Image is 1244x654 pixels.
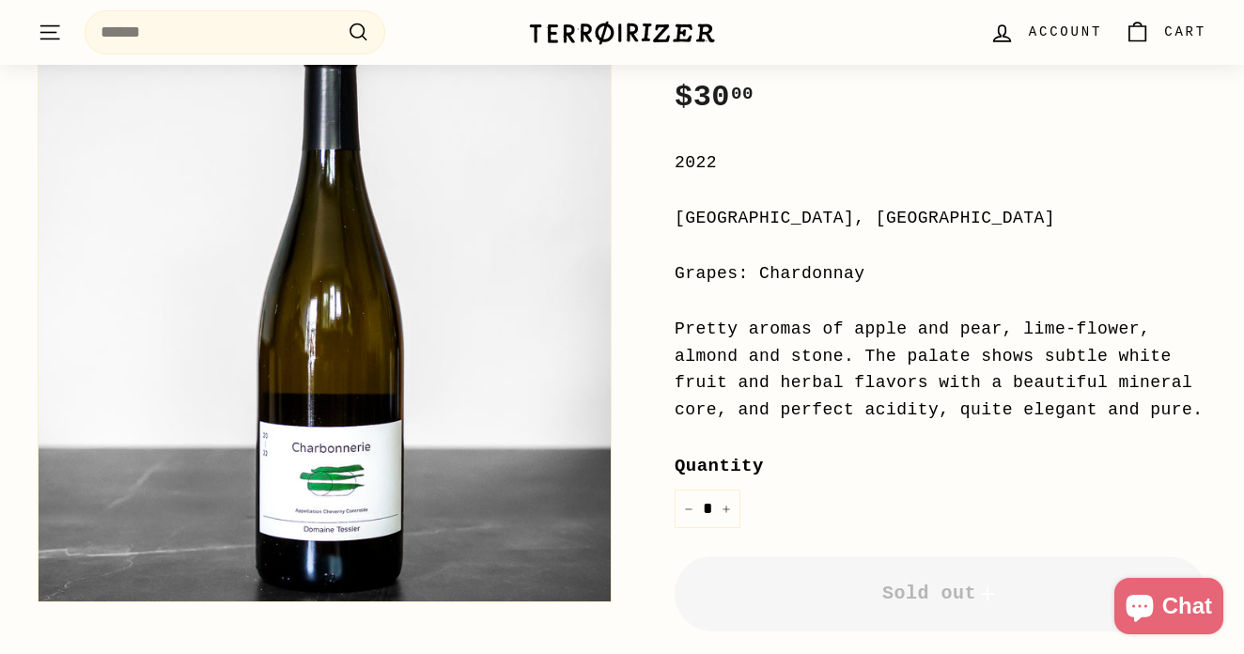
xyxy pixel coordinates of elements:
span: Account [1029,22,1102,42]
div: [GEOGRAPHIC_DATA], [GEOGRAPHIC_DATA] [675,205,1206,232]
span: Cart [1164,22,1206,42]
input: quantity [675,490,740,528]
span: $30 [675,80,754,115]
span: Sold out [882,583,999,604]
div: Grapes: Chardonnay [675,260,1206,288]
inbox-online-store-chat: Shopify online store chat [1109,578,1229,639]
sup: 00 [731,84,754,104]
button: Increase item quantity by one [712,490,740,528]
div: Pretty aromas of apple and pear, lime-flower, almond and stone. The palate shows subtle white fru... [675,316,1206,424]
button: Sold out [675,556,1206,631]
a: Account [978,5,1113,60]
a: Cart [1113,5,1218,60]
label: Quantity [675,452,1206,480]
button: Reduce item quantity by one [675,490,703,528]
img: Charbonnerie [39,29,611,601]
div: 2022 [675,149,1206,177]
